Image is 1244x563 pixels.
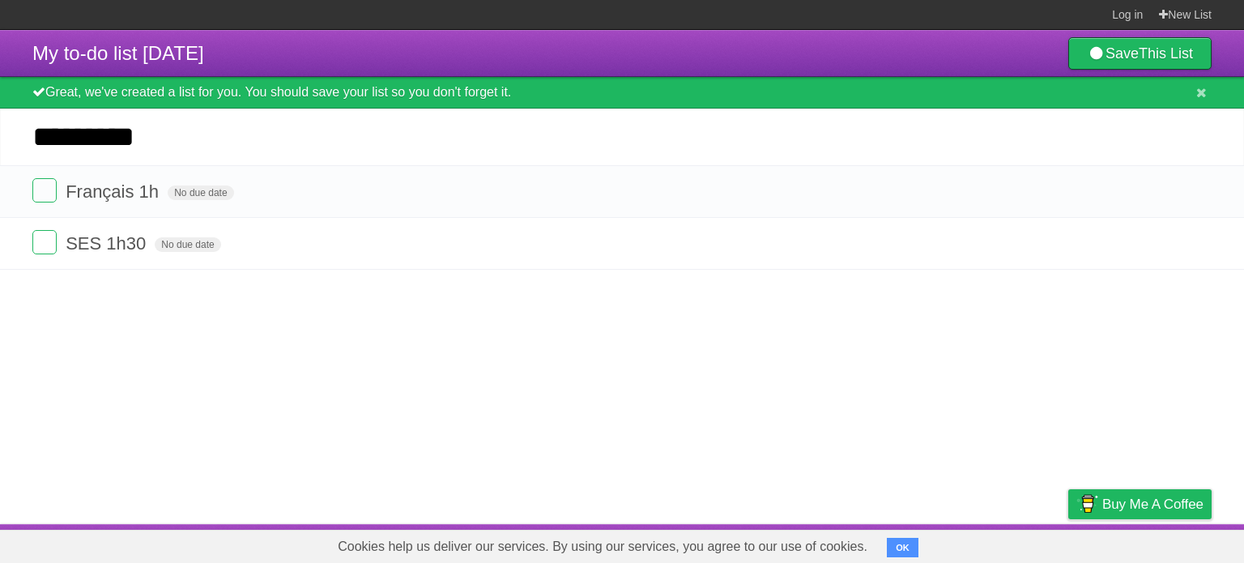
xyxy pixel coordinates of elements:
[906,528,972,559] a: Developers
[168,186,233,200] span: No due date
[1102,490,1204,518] span: Buy me a coffee
[66,181,163,202] span: Français 1h
[66,233,150,254] span: SES 1h30
[1110,528,1212,559] a: Suggest a feature
[992,528,1028,559] a: Terms
[32,42,204,64] span: My to-do list [DATE]
[1047,528,1089,559] a: Privacy
[1068,37,1212,70] a: SaveThis List
[1076,490,1098,518] img: Buy me a coffee
[1068,489,1212,519] a: Buy me a coffee
[887,538,918,557] button: OK
[1139,45,1193,62] b: This List
[32,178,57,203] label: Done
[853,528,887,559] a: About
[155,237,220,252] span: No due date
[32,230,57,254] label: Done
[322,531,884,563] span: Cookies help us deliver our services. By using our services, you agree to our use of cookies.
